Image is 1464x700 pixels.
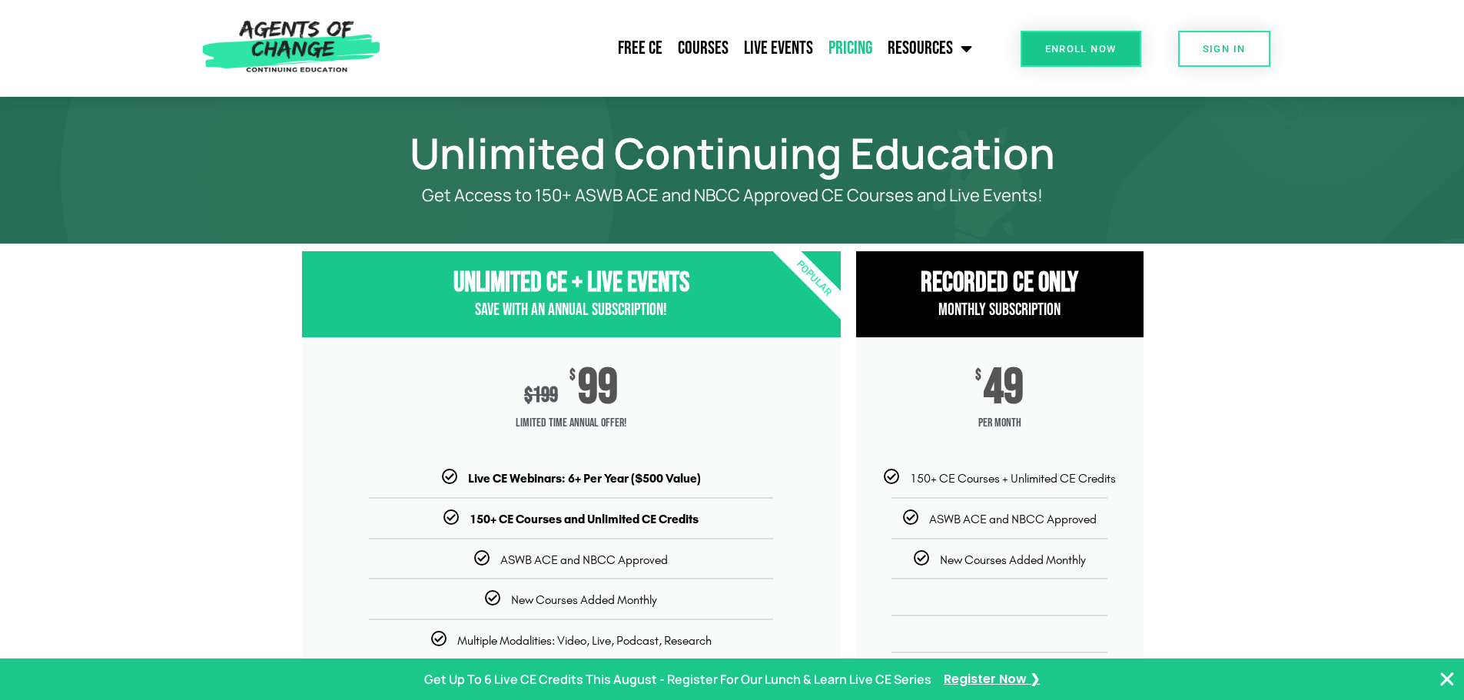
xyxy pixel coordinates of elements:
[524,383,558,408] div: 199
[569,368,576,383] span: $
[468,471,701,486] b: Live CE Webinars: 6+ Per Year ($500 Value)
[511,592,657,607] span: New Courses Added Monthly
[1438,670,1456,688] button: Close Banner
[944,668,1040,691] a: Register Now ❯
[984,368,1024,408] span: 49
[388,29,980,68] nav: Menu
[975,368,981,383] span: $
[1021,31,1141,67] a: Enroll Now
[856,408,1144,439] span: per month
[578,368,618,408] span: 99
[610,29,670,68] a: Free CE
[929,512,1097,526] span: ASWB ACE and NBCC Approved
[940,552,1086,567] span: New Courses Added Monthly
[356,186,1109,205] p: Get Access to 150+ ASWB ACE and NBCC Approved CE Courses and Live Events!
[500,552,668,567] span: ASWB ACE and NBCC Approved
[457,633,712,648] span: Multiple Modalities: Video, Live, Podcast, Research
[1178,31,1270,67] a: SIGN IN
[821,29,880,68] a: Pricing
[1045,44,1117,54] span: Enroll Now
[302,408,841,439] span: Limited Time Annual Offer!
[910,471,1116,486] span: 150+ CE Courses + Unlimited CE Credits
[856,267,1144,300] h3: RECORDED CE ONly
[938,300,1061,320] span: Monthly Subscription
[880,29,980,68] a: Resources
[302,267,841,300] h3: Unlimited CE + Live Events
[1203,44,1246,54] span: SIGN IN
[475,300,667,320] span: Save with an Annual Subscription!
[725,190,902,367] div: Popular
[470,512,699,526] b: 150+ CE Courses and Unlimited CE Credits
[524,383,533,408] span: $
[736,29,821,68] a: Live Events
[424,668,931,691] p: Get Up To 6 Live CE Credits This August - Register For Our Lunch & Learn Live CE Series
[670,29,736,68] a: Courses
[294,135,1170,171] h1: Unlimited Continuing Education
